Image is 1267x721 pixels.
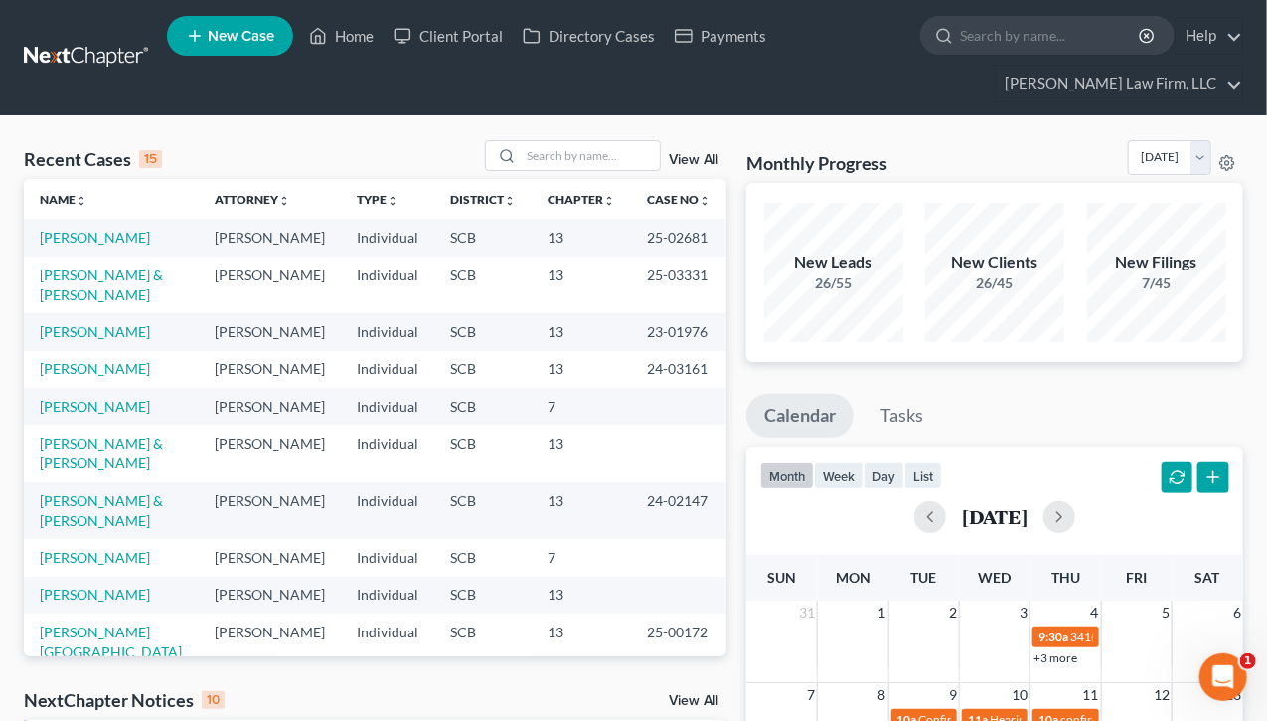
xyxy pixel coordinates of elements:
a: Case Nounfold_more [647,192,711,207]
td: SCB [434,482,532,539]
span: Wed [979,569,1012,586]
td: 13 [532,482,631,539]
td: 13 [532,577,631,614]
td: 13 [532,425,631,481]
td: Individual [341,425,434,481]
a: Nameunfold_more [40,192,87,207]
a: Calendar [746,394,854,438]
a: View All [669,153,718,167]
a: Chapterunfold_more [548,192,615,207]
span: 10 [1010,683,1029,707]
td: Individual [341,614,434,670]
span: 341(a) meeting for [PERSON_NAME] [1070,630,1262,644]
a: [PERSON_NAME] [40,398,150,415]
td: [PERSON_NAME] [199,425,341,481]
i: unfold_more [603,195,615,207]
span: 8 [876,683,888,707]
h3: Monthly Progress [746,151,887,175]
td: SCB [434,313,532,350]
a: Typeunfold_more [357,192,398,207]
div: 10 [202,691,225,709]
td: Individual [341,257,434,313]
td: 13 [532,351,631,388]
td: 25-02681 [631,219,726,256]
td: Individual [341,539,434,576]
iframe: Intercom live chat [1199,653,1247,701]
td: [PERSON_NAME] [199,351,341,388]
i: unfold_more [699,195,711,207]
input: Search by name... [960,17,1142,54]
input: Search by name... [521,141,660,170]
td: 24-02147 [631,482,726,539]
span: Sat [1195,569,1220,586]
div: NextChapter Notices [24,688,225,712]
a: [PERSON_NAME] & [PERSON_NAME] [40,492,163,529]
span: New Case [208,29,274,44]
span: 9 [947,683,959,707]
a: +3 more [1033,650,1077,665]
a: [PERSON_NAME] & [PERSON_NAME] [40,267,163,303]
a: Home [299,18,384,54]
td: SCB [434,351,532,388]
td: SCB [434,388,532,425]
td: 7 [532,539,631,576]
span: Sun [768,569,797,586]
span: 7 [805,683,817,707]
td: SCB [434,425,532,481]
span: 3 [1018,601,1029,625]
button: week [814,462,864,489]
td: 13 [532,219,631,256]
a: Directory Cases [513,18,665,54]
td: 13 [532,257,631,313]
span: Mon [836,569,871,586]
td: 7 [532,388,631,425]
a: Payments [665,18,776,54]
a: View All [669,694,718,708]
td: [PERSON_NAME] [199,539,341,576]
a: [PERSON_NAME] & [PERSON_NAME] [40,435,163,471]
div: Recent Cases [24,147,162,171]
div: New Clients [925,251,1064,273]
button: list [904,462,942,489]
i: unfold_more [504,195,516,207]
td: 13 [532,614,631,670]
a: Tasks [863,394,941,438]
td: [PERSON_NAME] [199,388,341,425]
span: 1 [1240,653,1256,669]
td: [PERSON_NAME] [199,482,341,539]
a: [PERSON_NAME] [40,323,150,340]
td: [PERSON_NAME] [199,614,341,670]
i: unfold_more [387,195,398,207]
div: 26/45 [925,273,1064,293]
a: [PERSON_NAME] [40,229,150,246]
td: 24-03161 [631,351,726,388]
span: Thu [1051,569,1080,586]
span: 6 [1231,601,1243,625]
a: [PERSON_NAME] [40,360,150,377]
td: SCB [434,219,532,256]
button: day [864,462,904,489]
span: Tue [911,569,937,586]
td: Individual [341,577,434,614]
a: [PERSON_NAME][GEOGRAPHIC_DATA] [40,624,182,660]
div: 15 [139,150,162,168]
td: 25-00172 [631,614,726,670]
a: [PERSON_NAME] [40,586,150,603]
span: 2 [947,601,959,625]
td: 13 [532,313,631,350]
span: 12 [1152,683,1172,707]
div: 7/45 [1087,273,1226,293]
a: [PERSON_NAME] [40,549,150,566]
span: 1 [876,601,888,625]
td: SCB [434,614,532,670]
a: Help [1176,18,1242,54]
td: 25-03331 [631,257,726,313]
td: [PERSON_NAME] [199,313,341,350]
a: [PERSON_NAME] Law Firm, LLC [995,66,1242,101]
div: New Leads [764,251,903,273]
span: 31 [797,601,817,625]
span: 11 [1081,683,1101,707]
td: [PERSON_NAME] [199,577,341,614]
a: Client Portal [384,18,513,54]
div: 26/55 [764,273,903,293]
